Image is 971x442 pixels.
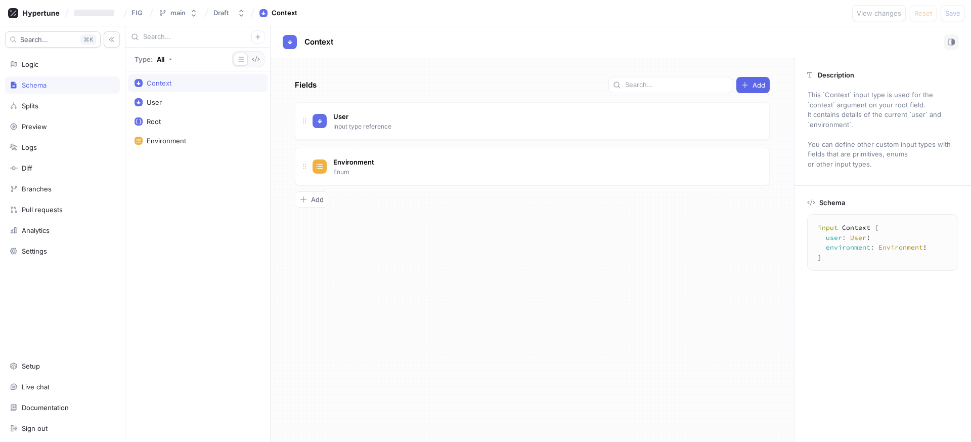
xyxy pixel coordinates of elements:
input: Search... [143,32,251,42]
button: Save [941,5,965,21]
span: Save [945,10,960,16]
p: Description [818,71,854,79]
span: Search... [20,36,48,43]
div: Splits [22,102,38,110]
button: Type: All [131,51,176,67]
a: Documentation [5,399,120,416]
p: Enum [333,168,349,177]
div: Analytics [22,226,50,234]
div: Preview [22,123,47,131]
div: Draft [213,9,229,17]
span: FIG [131,9,143,16]
button: Draft [209,5,249,21]
p: Type: [135,56,153,63]
button: Add [295,191,328,208]
button: Reset [910,5,937,21]
div: Setup [22,362,40,370]
div: Schema [22,81,47,89]
div: All [157,56,164,63]
span: Add [311,196,324,203]
div: Sign out [22,424,48,432]
span: Add [753,82,765,88]
div: Branches [22,185,52,193]
div: Documentation [22,404,69,412]
span: ‌ [74,10,114,16]
p: This `Context` input type is used for the `context` argument on your root field. It contains deta... [803,87,962,173]
div: main [170,9,186,17]
div: K [80,34,96,45]
div: Environment [147,137,186,145]
div: Live chat [22,383,50,391]
div: Context [147,79,171,87]
span: Reset [914,10,932,16]
div: Settings [22,247,47,255]
div: Logic [22,60,38,68]
span: User [333,112,348,120]
p: Schema [819,198,845,207]
button: ‌ [70,5,122,21]
span: Environment [333,158,374,166]
input: Search... [625,80,728,90]
button: Add [736,77,770,93]
div: User [147,98,162,106]
div: Logs [22,143,37,151]
textarea: input Context { user: User! environment: Environment! } [812,219,954,266]
div: Context [272,8,297,18]
button: Search...K [5,31,101,48]
span: View changes [857,10,901,16]
div: Diff [22,164,32,172]
p: Context [304,36,333,48]
p: Input type reference [333,122,391,131]
button: main [154,5,202,21]
button: View changes [852,5,906,21]
div: Pull requests [22,206,63,214]
div: Root [147,117,161,126]
p: Fields [295,79,317,91]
